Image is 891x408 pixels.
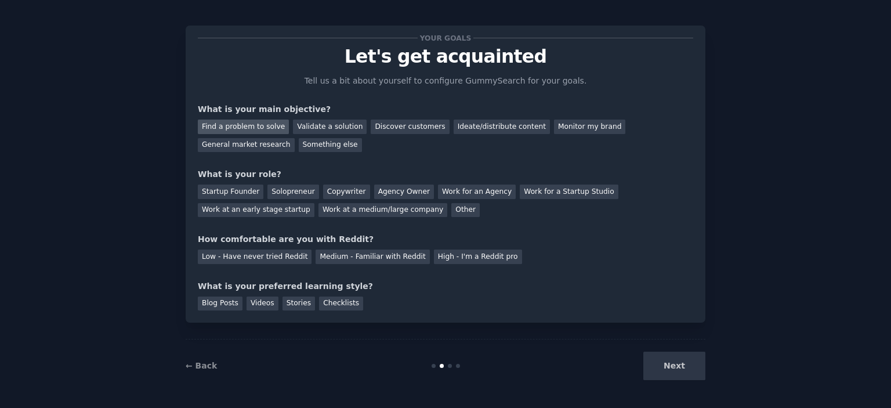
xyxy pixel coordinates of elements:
[318,203,447,218] div: Work at a medium/large company
[282,297,315,311] div: Stories
[371,120,449,134] div: Discover customers
[299,75,592,87] p: Tell us a bit about yourself to configure GummySearch for your goals.
[198,250,312,264] div: Low - Have never tried Reddit
[247,297,278,311] div: Videos
[198,120,289,134] div: Find a problem to solve
[374,185,434,199] div: Agency Owner
[198,203,314,218] div: Work at an early stage startup
[198,297,242,311] div: Blog Posts
[293,120,367,134] div: Validate a solution
[438,185,516,199] div: Work for an Agency
[323,185,370,199] div: Copywriter
[418,32,473,44] span: Your goals
[434,250,522,264] div: High - I'm a Reddit pro
[198,138,295,153] div: General market research
[520,185,618,199] div: Work for a Startup Studio
[198,233,693,245] div: How comfortable are you with Reddit?
[451,203,480,218] div: Other
[198,168,693,180] div: What is your role?
[198,185,263,199] div: Startup Founder
[319,297,363,311] div: Checklists
[198,280,693,293] div: What is your preferred learning style?
[267,185,318,199] div: Solopreneur
[198,46,693,67] p: Let's get acquainted
[454,120,550,134] div: Ideate/distribute content
[299,138,362,153] div: Something else
[198,103,693,115] div: What is your main objective?
[316,250,429,264] div: Medium - Familiar with Reddit
[554,120,625,134] div: Monitor my brand
[186,361,217,370] a: ← Back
